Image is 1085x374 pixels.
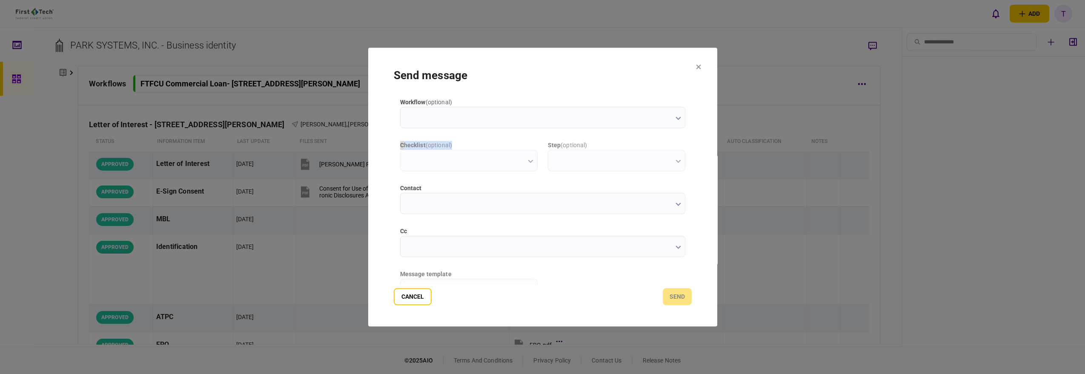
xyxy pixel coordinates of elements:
[394,69,692,82] h1: send message
[400,270,538,279] label: message template
[400,279,538,300] input: message template
[400,236,685,257] input: cc
[394,288,432,305] button: Cancel
[400,150,538,171] input: checklist
[561,142,587,148] span: ( optional )
[400,98,685,107] label: workflow
[548,141,685,150] label: step
[400,193,685,214] input: contact
[426,142,452,148] span: ( optional )
[400,227,685,236] label: cc
[400,141,538,150] label: checklist
[400,107,685,128] input: workflow
[548,150,685,171] input: step
[426,99,452,106] span: ( optional )
[400,184,685,193] label: contact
